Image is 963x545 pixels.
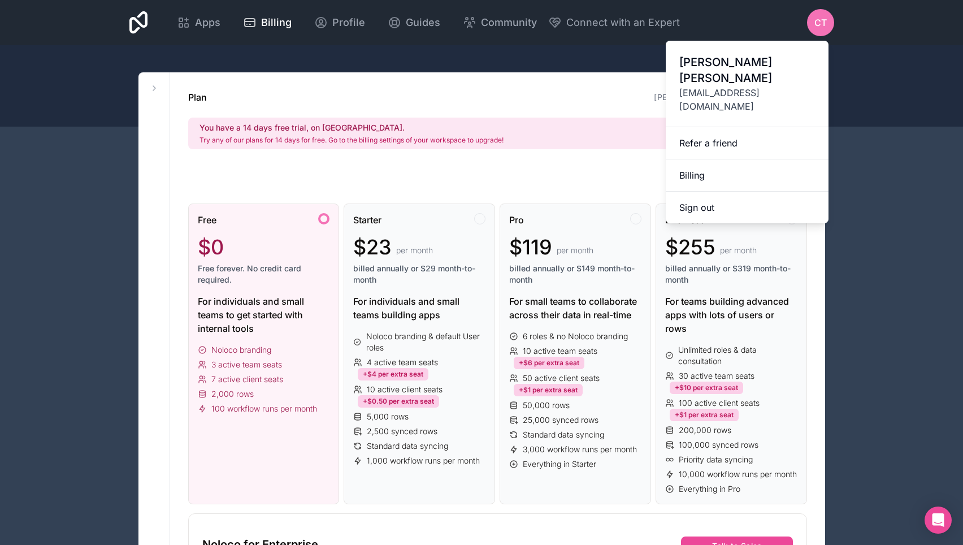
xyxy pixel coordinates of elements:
[396,245,433,256] span: per month
[211,359,282,370] span: 3 active team seats
[353,295,485,322] div: For individuals and small teams building apps
[367,357,438,368] span: 4 active team seats
[211,344,271,356] span: Noloco branding
[679,425,731,436] span: 200,000 rows
[670,409,739,421] div: +$1 per extra seat
[367,384,443,395] span: 10 active client seats
[481,15,537,31] span: Community
[548,15,680,31] button: Connect with an Expert
[514,357,584,369] div: +$6 per extra seat
[358,395,439,408] div: +$0.50 per extra seat
[198,263,330,286] span: Free forever. No credit card required.
[198,295,330,335] div: For individuals and small teams to get started with internal tools
[679,439,758,451] span: 100,000 synced rows
[720,245,757,256] span: per month
[198,236,224,258] span: $0
[814,16,827,29] span: CT
[523,400,570,411] span: 50,000 rows
[353,263,485,286] span: billed annually or $29 month-to-month
[406,15,440,31] span: Guides
[211,388,254,400] span: 2,000 rows
[168,10,229,35] a: Apps
[367,411,409,422] span: 5,000 rows
[211,374,283,385] span: 7 active client seats
[665,213,705,227] span: Business
[566,15,680,31] span: Connect with an Expert
[509,213,524,227] span: Pro
[557,245,593,256] span: per month
[198,213,216,227] span: Free
[665,236,715,258] span: $255
[678,344,797,367] span: Unlimited roles & data consultation
[666,127,828,159] a: Refer a friend
[523,414,598,426] span: 25,000 synced rows
[379,10,449,35] a: Guides
[332,15,365,31] span: Profile
[666,192,828,223] button: Sign out
[679,370,754,382] span: 30 active team seats
[523,459,596,470] span: Everything in Starter
[679,454,753,465] span: Priority data syncing
[509,295,641,322] div: For small teams to collaborate across their data in real-time
[509,263,641,286] span: billed annually or $149 month-to-month
[523,429,604,440] span: Standard data syncing
[679,54,815,86] span: [PERSON_NAME] [PERSON_NAME]
[679,469,797,480] span: 10,000 workflow runs per month
[261,15,292,31] span: Billing
[523,444,637,455] span: 3,000 workflow runs per month
[188,90,207,104] h1: Plan
[358,368,428,380] div: +$4 per extra seat
[199,136,504,145] p: Try any of our plans for 14 days for free. Go to the billing settings of your workspace to upgrade!
[679,86,815,113] span: [EMAIL_ADDRESS][DOMAIN_NAME]
[454,10,546,35] a: Community
[654,92,767,102] a: [PERSON_NAME]-workspace
[514,384,583,396] div: +$1 per extra seat
[523,345,597,357] span: 10 active team seats
[679,397,760,409] span: 100 active client seats
[305,10,374,35] a: Profile
[211,403,317,414] span: 100 workflow runs per month
[666,159,828,192] a: Billing
[367,426,437,437] span: 2,500 synced rows
[353,213,381,227] span: Starter
[670,382,743,394] div: +$10 per extra seat
[679,483,740,495] span: Everything in Pro
[523,373,600,384] span: 50 active client seats
[665,263,797,286] span: billed annually or $319 month-to-month
[199,122,504,133] h2: You have a 14 days free trial, on [GEOGRAPHIC_DATA].
[925,507,952,534] div: Open Intercom Messenger
[665,295,797,335] div: For teams building advanced apps with lots of users or rows
[353,236,392,258] span: $23
[523,331,628,342] span: 6 roles & no Noloco branding
[367,440,448,452] span: Standard data syncing
[509,236,552,258] span: $119
[234,10,301,35] a: Billing
[366,331,485,353] span: Noloco branding & default User roles
[367,455,480,466] span: 1,000 workflow runs per month
[195,15,220,31] span: Apps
